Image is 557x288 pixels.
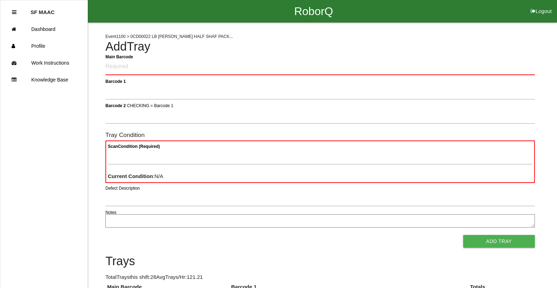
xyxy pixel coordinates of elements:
a: Profile [0,38,88,54]
span: Event 1100 > 0CD00022 LB [PERSON_NAME] HALF SHAF PACK... [105,34,233,39]
label: Notes [105,209,116,216]
p: Total Trays this shift: 28 Avg Trays /Hr: 121.21 [105,273,535,281]
a: Knowledge Base [0,71,88,88]
b: Barcode 2 [105,103,126,108]
b: Current Condition [108,173,153,179]
h6: Tray Condition [105,132,535,138]
b: Scan Condition (Required) [108,144,160,149]
span: CHECKING = Barcode 1 [127,103,173,108]
b: Barcode 1 [105,79,126,84]
input: Required [105,59,535,75]
label: Defect Description [105,185,140,191]
div: Close [12,4,17,21]
a: Work Instructions [0,54,88,71]
p: SF MAAC [31,4,54,15]
h4: Trays [105,255,535,268]
a: Dashboard [0,21,88,38]
span: : N/A [108,173,163,179]
h4: Add Tray [105,40,535,53]
button: Add Tray [463,235,535,248]
b: Main Barcode [105,54,133,59]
